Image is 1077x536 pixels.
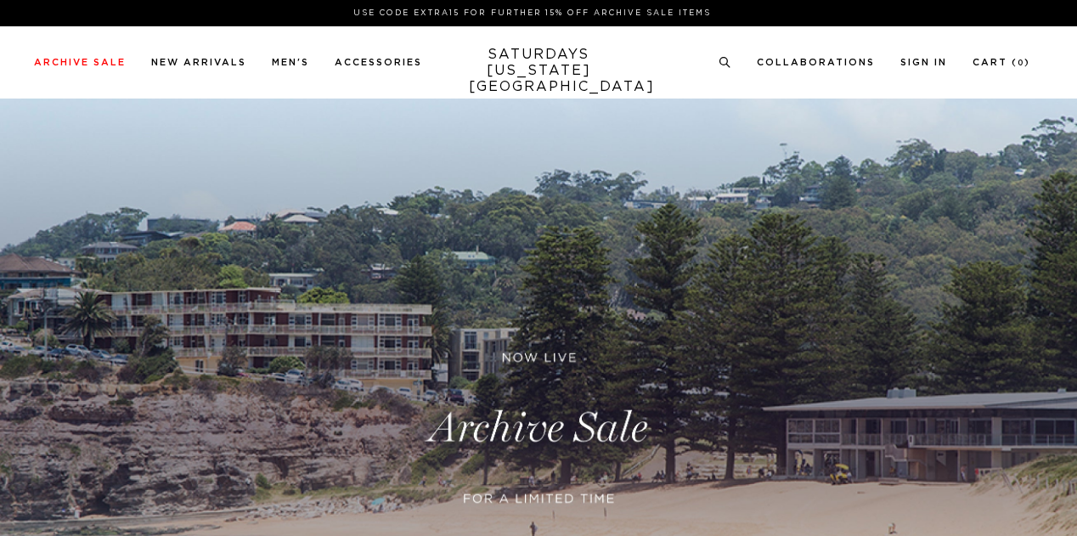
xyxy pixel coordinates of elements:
a: SATURDAYS[US_STATE][GEOGRAPHIC_DATA] [469,47,609,95]
p: Use Code EXTRA15 for Further 15% Off Archive Sale Items [41,7,1023,20]
a: Men's [272,58,309,67]
a: Sign In [900,58,947,67]
a: New Arrivals [151,58,246,67]
a: Archive Sale [34,58,126,67]
small: 0 [1018,59,1024,67]
a: Accessories [335,58,422,67]
a: Cart (0) [973,58,1030,67]
a: Collaborations [757,58,875,67]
